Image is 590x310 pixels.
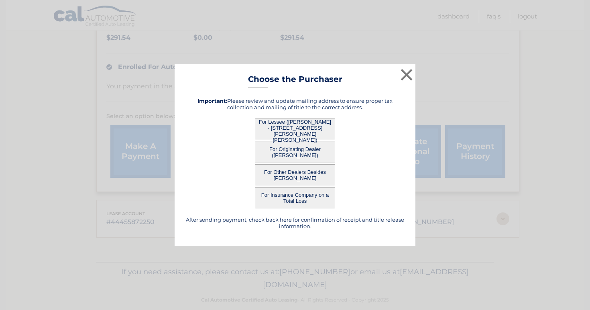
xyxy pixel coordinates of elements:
[255,141,335,163] button: For Originating Dealer ([PERSON_NAME])
[255,164,335,186] button: For Other Dealers Besides [PERSON_NAME]
[255,187,335,209] button: For Insurance Company on a Total Loss
[185,216,405,229] h5: After sending payment, check back here for confirmation of receipt and title release information.
[185,98,405,110] h5: Please review and update mailing address to ensure proper tax collection and mailing of title to ...
[197,98,227,104] strong: Important:
[255,118,335,140] button: For Lessee ([PERSON_NAME] - [STREET_ADDRESS][PERSON_NAME][PERSON_NAME])
[399,67,415,83] button: ×
[248,74,342,88] h3: Choose the Purchaser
